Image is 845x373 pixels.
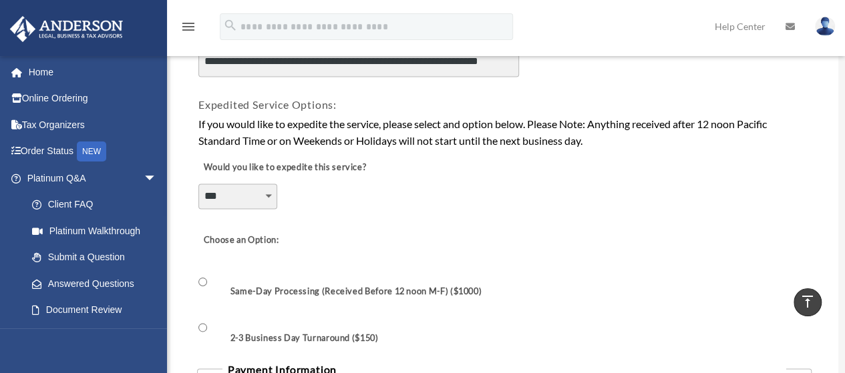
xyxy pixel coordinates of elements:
[198,115,810,149] div: If you would like to expedite the service, please select and option below. Please Note: Anything ...
[144,165,170,192] span: arrow_drop_down
[6,16,127,42] img: Anderson Advisors Platinum Portal
[198,98,337,111] span: Expedited Service Options:
[198,231,332,250] label: Choose an Option:
[77,141,106,161] div: NEW
[210,331,383,344] label: 2-3 Business Day Turnaround ($150)
[223,18,238,33] i: search
[198,158,369,177] label: Would you like to expedite this service?
[815,17,835,36] img: User Pic
[180,19,196,35] i: menu
[800,294,816,310] i: vertical_align_top
[19,218,177,244] a: Platinum Walkthrough
[9,165,177,192] a: Platinum Q&Aarrow_drop_down
[19,297,170,324] a: Document Review
[19,192,177,218] a: Client FAQ
[794,288,822,316] a: vertical_align_top
[19,244,177,271] a: Submit a Question
[9,59,177,85] a: Home
[9,111,177,138] a: Tax Organizers
[19,323,177,366] a: Platinum Knowledge Room
[210,285,487,298] label: Same-Day Processing (Received Before 12 noon M-F) ($1000)
[9,138,177,165] a: Order StatusNEW
[9,85,177,112] a: Online Ordering
[19,270,177,297] a: Answered Questions
[180,23,196,35] a: menu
